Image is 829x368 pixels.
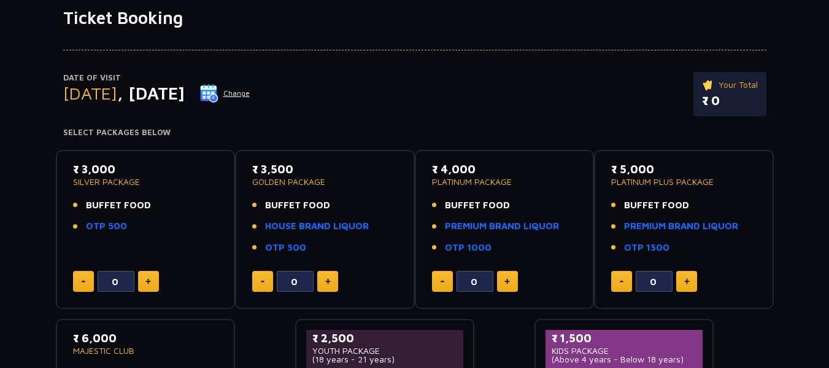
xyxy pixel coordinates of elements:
span: BUFFET FOOD [624,198,689,213]
a: OTP 1000 [445,241,492,255]
p: KIDS PACKAGE [552,346,697,355]
p: ₹ 3,000 [73,161,218,178]
p: ₹ 6,000 [73,330,218,346]
p: GOLDEN PACKAGE [252,178,398,186]
img: plus [684,278,690,284]
img: plus [504,278,510,284]
span: BUFFET FOOD [86,198,151,213]
a: OTP 500 [265,241,306,255]
button: Change [199,84,250,103]
p: Date of Visit [63,72,250,84]
p: PLATINUM PACKAGE [432,178,577,186]
p: SILVER PACKAGE [73,178,218,186]
img: plus [325,278,331,284]
img: minus [441,281,444,283]
a: HOUSE BRAND LIQUOR [265,219,369,233]
p: ₹ 4,000 [432,161,577,178]
p: Your Total [702,78,758,92]
h1: Ticket Booking [63,7,766,28]
img: ticket [702,78,715,92]
span: , [DATE] [117,83,185,103]
img: minus [261,281,264,283]
span: BUFFET FOOD [445,198,510,213]
p: MAJESTIC CLUB [73,346,218,355]
p: ₹ 5,000 [611,161,757,178]
a: OTP 1500 [624,241,669,255]
p: ₹ 2,500 [312,330,458,346]
span: [DATE] [63,83,117,103]
p: ₹ 3,500 [252,161,398,178]
p: PLATINUM PLUS PACKAGE [611,178,757,186]
p: ₹ 0 [702,92,758,110]
img: minus [620,281,623,283]
p: ₹ 1,500 [552,330,697,346]
p: (18 years - 21 years) [312,355,458,364]
a: OTP 500 [86,219,127,233]
a: PREMIUM BRAND LIQUOR [624,219,738,233]
img: minus [82,281,85,283]
a: PREMIUM BRAND LIQUOR [445,219,559,233]
p: YOUTH PACKAGE [312,346,458,355]
span: BUFFET FOOD [265,198,330,213]
img: plus [145,278,151,284]
h4: Select Packages Below [63,128,766,138]
p: (Above 4 years - Below 18 years) [552,355,697,364]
